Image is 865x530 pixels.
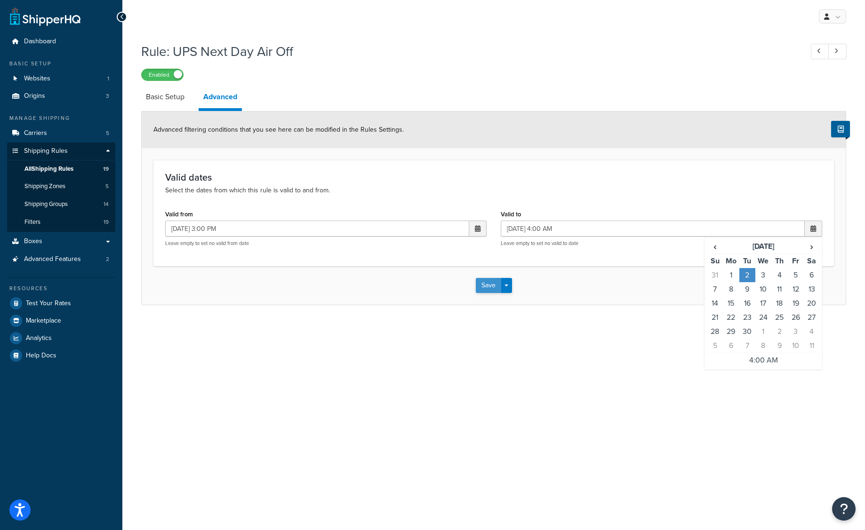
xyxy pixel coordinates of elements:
h3: Valid dates [165,172,822,182]
p: Leave empty to set no valid to date [501,240,822,247]
span: Boxes [24,237,42,245]
td: 5 [707,339,723,353]
td: 12 [787,282,803,296]
span: 5 [106,129,109,137]
span: Advanced filtering conditions that you see here can be modified in the Rules Settings. [153,125,404,134]
span: Shipping Groups [24,200,68,208]
td: 11 [804,339,820,353]
a: Origins3 [7,87,115,105]
th: Su [707,254,723,269]
td: 11 [771,282,787,296]
th: Sa [804,254,820,269]
td: 3 [755,268,771,282]
td: 25 [771,310,787,324]
td: 4 [804,324,820,339]
td: 7 [707,282,723,296]
span: Filters [24,218,40,226]
td: 8 [755,339,771,353]
span: Shipping Rules [24,147,68,155]
span: Origins [24,92,45,100]
th: We [755,254,771,269]
button: Open Resource Center [832,497,856,521]
td: 26 [787,310,803,324]
li: Origins [7,87,115,105]
td: 28 [707,324,723,339]
td: 22 [723,310,739,324]
td: 20 [804,296,820,310]
td: 4:00 AM [707,353,820,368]
td: 16 [739,296,755,310]
span: 19 [104,218,109,226]
span: 2 [106,255,109,263]
td: 2 [771,324,787,339]
th: Tu [739,254,755,269]
a: Test Your Rates [7,295,115,312]
th: Mo [723,254,739,269]
li: Dashboard [7,33,115,50]
td: 8 [723,282,739,296]
span: Advanced Features [24,255,81,263]
td: 14 [707,296,723,310]
label: Valid to [501,211,521,218]
td: 30 [739,324,755,339]
li: Shipping Zones [7,178,115,195]
div: Resources [7,285,115,293]
td: 31 [707,268,723,282]
li: Boxes [7,233,115,250]
label: Valid from [165,211,193,218]
span: Analytics [26,334,52,342]
td: 6 [723,339,739,353]
span: 1 [107,75,109,83]
a: Shipping Zones5 [7,178,115,195]
td: 13 [804,282,820,296]
li: Shipping Groups [7,196,115,213]
h1: Rule: UPS Next Day Air Off [141,42,793,61]
span: All Shipping Rules [24,165,73,173]
a: Previous Record [811,44,829,59]
td: 15 [723,296,739,310]
th: [DATE] [723,239,803,254]
td: 29 [723,324,739,339]
li: Carriers [7,125,115,142]
td: 5 [787,268,803,282]
li: Advanced Features [7,251,115,268]
td: 18 [771,296,787,310]
td: 9 [771,339,787,353]
p: Leave empty to set no valid from date [165,240,487,247]
th: Fr [787,254,803,269]
a: Marketplace [7,312,115,329]
span: 14 [104,200,109,208]
td: 24 [755,310,771,324]
span: Help Docs [26,352,56,360]
td: 21 [707,310,723,324]
a: Basic Setup [141,86,189,108]
td: 9 [739,282,755,296]
a: Next Record [828,44,847,59]
button: Save [476,278,501,293]
td: 10 [787,339,803,353]
td: 1 [755,324,771,339]
a: Shipping Groups14 [7,196,115,213]
li: Websites [7,70,115,87]
td: 10 [755,282,771,296]
td: 6 [804,268,820,282]
a: Websites1 [7,70,115,87]
td: 27 [804,310,820,324]
span: › [804,240,819,253]
span: Websites [24,75,50,83]
a: Analytics [7,330,115,347]
a: AllShipping Rules19 [7,160,115,178]
a: Help Docs [7,347,115,364]
span: Dashboard [24,38,56,46]
td: 4 [771,268,787,282]
span: Shipping Zones [24,182,65,190]
td: 17 [755,296,771,310]
td: 23 [739,310,755,324]
a: Shipping Rules [7,142,115,160]
div: Manage Shipping [7,114,115,122]
p: Select the dates from which this rule is valid to and from. [165,185,822,196]
td: 2 [739,268,755,282]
